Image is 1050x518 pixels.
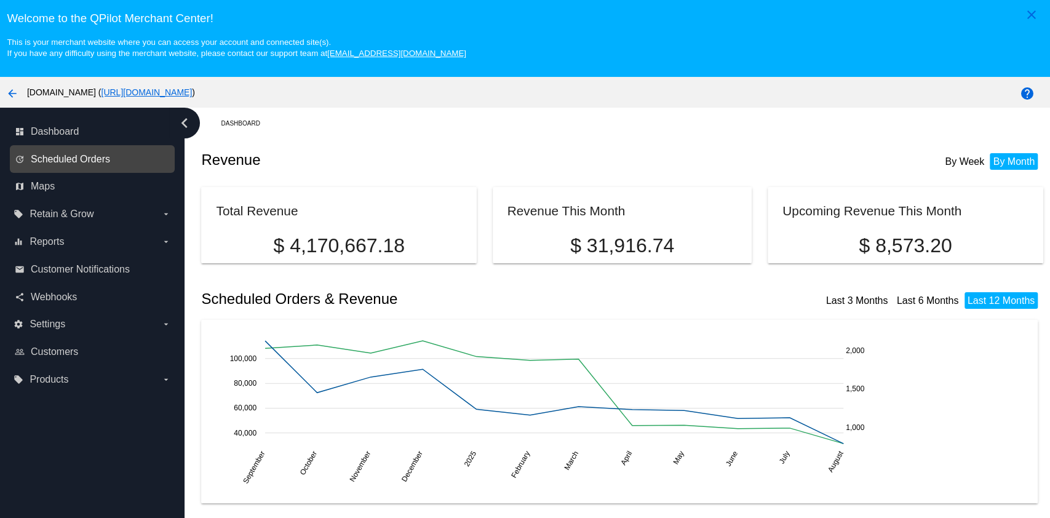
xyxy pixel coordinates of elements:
li: By Week [942,153,987,170]
text: March [563,450,581,472]
span: Customer Notifications [31,264,130,275]
text: 80,000 [234,379,257,388]
small: This is your merchant website where you can access your account and connected site(s). If you hav... [7,38,466,58]
a: Last 3 Months [826,295,888,306]
p: $ 8,573.20 [782,234,1028,257]
span: Scheduled Orders [31,154,110,165]
a: Last 6 Months [897,295,959,306]
text: 2025 [463,449,479,468]
i: map [15,181,25,191]
h2: Revenue This Month [507,204,626,218]
span: [DOMAIN_NAME] ( ) [27,87,195,97]
i: dashboard [15,127,25,137]
span: Webhooks [31,292,77,303]
text: August [826,449,845,474]
span: Retain & Grow [30,209,93,220]
text: 1,500 [846,385,864,393]
text: November [348,450,373,484]
i: arrow_drop_down [161,209,171,219]
a: Dashboard [221,114,271,133]
a: [EMAIL_ADDRESS][DOMAIN_NAME] [327,49,466,58]
a: people_outline Customers [15,342,171,362]
p: $ 31,916.74 [507,234,738,257]
i: email [15,265,25,274]
a: map Maps [15,177,171,196]
h2: Upcoming Revenue This Month [782,204,961,218]
i: arrow_drop_down [161,375,171,385]
h2: Revenue [201,151,622,169]
text: April [619,450,634,467]
i: settings [14,319,23,329]
span: Dashboard [31,126,79,137]
text: 1,000 [846,423,864,432]
text: 2,000 [846,346,864,355]
mat-icon: close [1024,7,1039,22]
text: 100,000 [230,354,257,363]
text: June [724,449,739,468]
i: share [15,292,25,302]
text: 60,000 [234,404,257,412]
a: share Webhooks [15,287,171,307]
i: people_outline [15,347,25,357]
i: equalizer [14,237,23,247]
span: Maps [31,181,55,192]
a: update Scheduled Orders [15,149,171,169]
h3: Welcome to the QPilot Merchant Center! [7,12,1043,25]
a: dashboard Dashboard [15,122,171,141]
mat-icon: help [1020,86,1035,101]
text: December [400,450,424,484]
h2: Total Revenue [216,204,298,218]
text: May [672,450,686,466]
p: $ 4,170,667.18 [216,234,461,257]
a: email Customer Notifications [15,260,171,279]
span: Reports [30,236,64,247]
text: 40,000 [234,429,257,437]
i: arrow_drop_down [161,237,171,247]
span: Products [30,374,68,385]
li: By Month [990,153,1038,170]
text: October [298,450,319,477]
i: local_offer [14,209,23,219]
h2: Scheduled Orders & Revenue [201,290,622,308]
text: September [242,450,267,485]
i: local_offer [14,375,23,385]
i: arrow_drop_down [161,319,171,329]
span: Settings [30,319,65,330]
text: February [509,450,531,480]
span: Customers [31,346,78,357]
i: chevron_left [175,113,194,133]
text: July [778,450,792,465]
a: [URL][DOMAIN_NAME] [101,87,192,97]
mat-icon: arrow_back [5,86,20,101]
i: update [15,154,25,164]
a: Last 12 Months [968,295,1035,306]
